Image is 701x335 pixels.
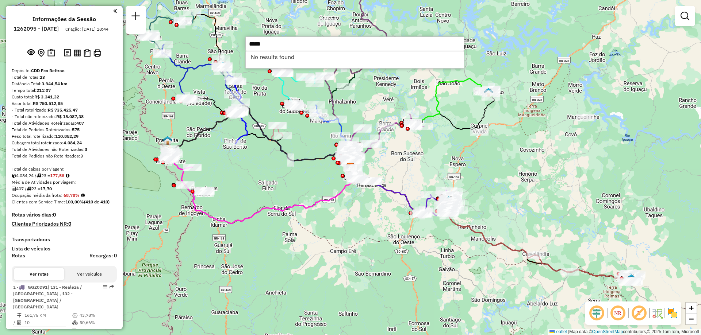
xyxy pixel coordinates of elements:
button: Visualizar relatório de Roteirização [72,48,82,58]
button: Exibir sessão original [26,47,36,59]
img: CDD Fco Beltrao [346,163,355,172]
div: Atividade não roteirizada - AB SUPERMERCADOS LTDA [470,128,489,136]
button: Painel de Sugestão [46,47,57,59]
a: Rotas [12,253,25,259]
i: Total de Atividades [17,320,22,325]
span: GGZ0D91 [28,284,47,290]
i: Total de Atividades [12,187,16,191]
img: Pranchita [163,136,172,145]
div: Criação: [DATE] 18:44 [62,26,111,32]
span: + [689,303,694,312]
span: 1 - [13,284,82,309]
strong: 3 [80,153,83,159]
button: Imprimir Rotas [92,48,103,58]
ul: Option List [246,51,464,62]
div: Total de Pedidos não Roteirizados: [12,153,117,159]
strong: 68,78% [64,192,80,198]
button: Centralizar mapa no depósito ou ponto de apoio [36,47,46,59]
div: 407 / 23 = [12,186,117,192]
strong: 3 [85,147,87,152]
strong: R$ 15.087,38 [56,114,84,119]
div: Tempo total: [12,87,117,94]
strong: 575 [72,127,80,132]
strong: R$ 750.512,85 [33,101,63,106]
button: Logs desbloquear sessão [62,47,72,59]
td: 10 [24,319,72,326]
a: Exibir filtros [678,9,692,23]
div: Média de Atividades por viagem: [12,179,117,186]
strong: R$ 3.341,32 [34,94,59,100]
div: Total de rotas: [12,74,117,81]
em: Opções [103,285,107,289]
i: % de utilização do peso [72,313,78,318]
li: No results found [246,51,464,62]
img: 706 UDC Light Pato Branco [444,196,453,205]
a: OpenStreetMap [592,329,623,334]
i: Cubagem total roteirizado [12,174,16,178]
strong: 407 [76,120,84,126]
span: | 131 - Realeza / [GEOGRAPHIC_DATA] , 132 - [GEOGRAPHIC_DATA] / [GEOGRAPHIC_DATA] [13,284,82,309]
h4: Lista de veículos [12,246,117,252]
img: Fluxo de ruas [651,307,663,319]
img: Exibir/Ocultar setores [667,307,678,319]
strong: (410 de 410) [84,199,110,204]
td: 09:18 [79,327,114,335]
strong: 17,70 [40,186,52,191]
i: Distância Total [17,313,22,318]
img: Chopinzinho [484,87,493,97]
div: Total de Atividades não Roteirizadas: [12,146,117,153]
strong: 100,00% [65,199,84,204]
strong: 0 [68,221,71,227]
div: Distância Total: [12,81,117,87]
td: 43,78% [79,312,114,319]
span: − [689,314,694,323]
img: outro_1 [627,274,636,283]
i: Tempo total em rota [72,329,76,333]
div: Atividade não roteirizada - ALEXANDRO BERTOLDO [319,18,337,25]
td: / [13,319,17,326]
h4: Clientes Priorizados NR: [12,221,117,227]
td: 50,66% [79,319,114,326]
a: Zoom out [686,313,697,324]
strong: 0 [53,211,56,218]
div: Peso total roteirizado: [12,133,117,140]
i: Total de rotas [37,174,41,178]
h4: Rotas vários dias: [12,212,117,218]
span: Ocupação média da frota: [12,192,62,198]
div: Atividade não roteirizada - AJH SUPER MERCOSUL L [576,114,594,121]
strong: 4.084,24 [64,140,82,145]
em: Rota exportada [110,285,114,289]
div: 4.084,24 / 23 = [12,172,117,179]
i: Total de rotas [27,187,31,191]
div: Total de caixas por viagem: [12,166,117,172]
span: Ocultar deslocamento [588,304,605,322]
h6: 1262095 - [DATE] [14,26,59,32]
em: Média calculada utilizando a maior ocupação (%Peso ou %Cubagem) de cada rota da sessão. Rotas cro... [81,193,85,198]
span: | [568,329,569,334]
div: - Total roteirizado: [12,107,117,113]
span: Exibir rótulo [630,304,648,322]
h4: Recargas: 0 [89,253,117,259]
strong: 177,58 [50,173,64,178]
h4: Informações da Sessão [32,16,96,23]
div: Custo total: [12,94,117,100]
div: Depósito: [12,67,117,74]
a: Nova sessão e pesquisa [129,9,143,25]
h4: Transportadoras [12,237,117,243]
span: Ocultar NR [609,304,627,322]
div: Total de Pedidos Roteirizados: [12,126,117,133]
i: % de utilização da cubagem [72,320,78,325]
div: Valor total: [12,100,117,107]
button: Visualizar Romaneio [82,48,92,58]
img: Realeza [218,61,227,71]
a: Leaflet [549,329,567,334]
strong: 23 [40,74,45,80]
div: Cubagem total roteirizado: [12,140,117,146]
div: - Total não roteirizado: [12,113,117,120]
strong: 211:07 [37,87,51,93]
td: 16,18 KM [24,327,72,335]
a: Clique aqui para minimizar o painel [113,7,117,15]
strong: 110.852,29 [55,133,78,139]
strong: CDD Fco Beltrao [31,68,65,73]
